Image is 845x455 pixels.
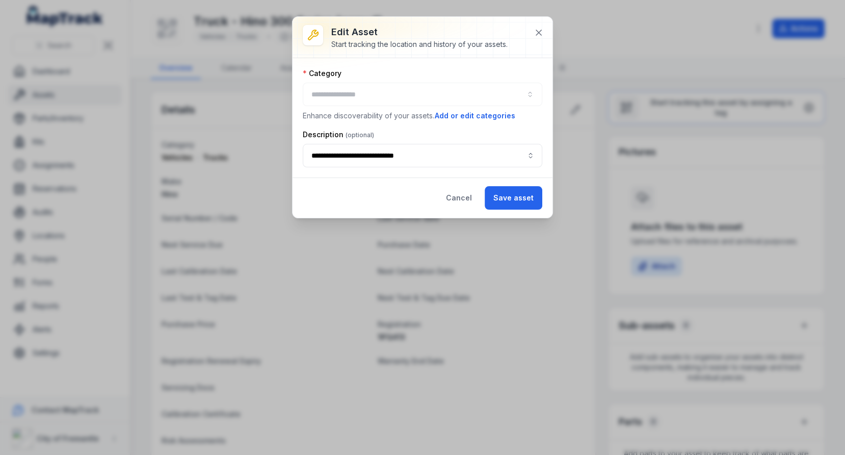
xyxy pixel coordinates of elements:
[303,130,374,140] label: Description
[331,39,508,49] div: Start tracking the location and history of your assets.
[303,110,542,121] p: Enhance discoverability of your assets.
[303,68,341,79] label: Category
[485,186,542,210] button: Save asset
[434,110,516,121] button: Add or edit categories
[303,144,542,167] input: asset-edit:description-label
[437,186,481,210] button: Cancel
[331,25,508,39] h3: Edit asset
